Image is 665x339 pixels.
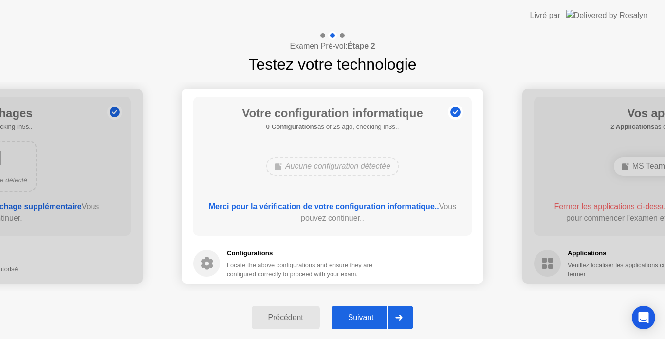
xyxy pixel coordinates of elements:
img: Delivered by Rosalyn [566,10,647,21]
div: Open Intercom Messenger [632,306,655,329]
b: Merci pour la vérification de votre configuration informatique.. [209,202,439,211]
div: Précédent [255,313,317,322]
h1: Votre configuration informatique [242,105,423,122]
div: Vous pouvez continuer.. [207,201,458,224]
div: Suivant [334,313,388,322]
h5: as of 2s ago, checking in3s.. [242,122,423,132]
div: Locate the above configurations and ensure they are configured correctly to proceed with your exam. [227,260,374,279]
b: 0 Configurations [266,123,317,130]
h5: Configurations [227,249,374,258]
h4: Examen Pré-vol: [290,40,375,52]
div: Livré par [530,10,560,21]
b: Étape 2 [348,42,375,50]
h1: Testez votre technologie [248,53,416,76]
button: Suivant [332,306,414,329]
button: Précédent [252,306,320,329]
div: Aucune configuration détectée [266,157,399,176]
